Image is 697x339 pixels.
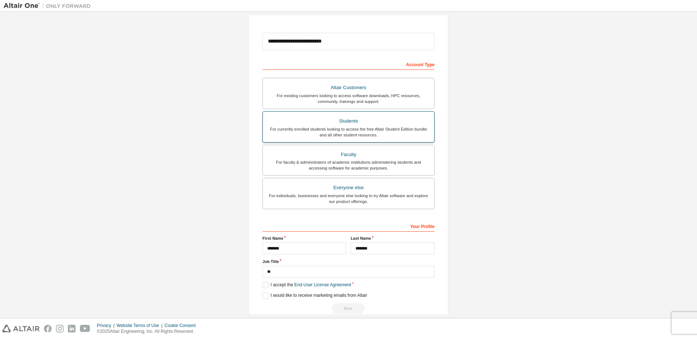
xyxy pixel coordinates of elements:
label: Last Name [351,235,435,241]
div: Website Terms of Use [117,323,164,328]
div: For faculty & administrators of academic institutions administering students and accessing softwa... [267,159,430,171]
label: I would like to receive marketing emails from Altair [262,292,367,299]
div: Select your account type to continue [262,303,435,314]
label: I accept the [262,282,351,288]
div: Altair Customers [267,83,430,93]
div: Everyone else [267,183,430,193]
div: For existing customers looking to access software downloads, HPC resources, community, trainings ... [267,93,430,104]
img: youtube.svg [80,325,90,332]
div: For individuals, businesses and everyone else looking to try Altair software and explore our prod... [267,193,430,204]
div: Faculty [267,149,430,160]
div: Account Type [262,58,435,70]
p: © 2025 Altair Engineering, Inc. All Rights Reserved. [97,328,200,335]
label: Job Title [262,259,435,264]
img: linkedin.svg [68,325,76,332]
div: Your Profile [262,220,435,232]
label: First Name [262,235,346,241]
div: Privacy [97,323,117,328]
img: facebook.svg [44,325,52,332]
img: Altair One [4,2,94,9]
img: altair_logo.svg [2,325,40,332]
div: Cookie Consent [164,323,200,328]
div: Students [267,116,430,126]
div: For currently enrolled students looking to access the free Altair Student Edition bundle and all ... [267,126,430,138]
img: instagram.svg [56,325,64,332]
a: End-User License Agreement [294,282,351,287]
